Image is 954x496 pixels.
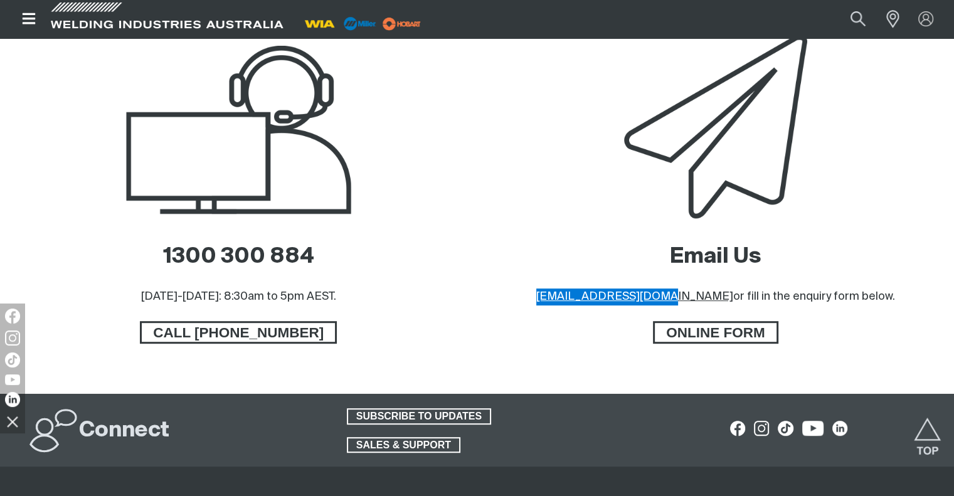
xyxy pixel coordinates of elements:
span: CALL [PHONE_NUMBER] [142,321,335,344]
span: ONLINE FORM [655,321,776,344]
img: Instagram [5,330,20,346]
a: 1300 300 884 [163,246,314,268]
img: Email Support [569,29,863,225]
img: TikTok [5,352,20,367]
img: Telephone Support [92,29,386,225]
span: or fill in the enquiry form below. [733,291,895,302]
a: ONLINE FORM [653,321,778,344]
h2: Connect [79,417,169,445]
img: LinkedIn [5,392,20,407]
span: SUBSCRIBE TO UPDATES [348,408,490,425]
a: SALES & SUPPORT [347,437,460,453]
img: YouTube [5,374,20,385]
span: SALES & SUPPORT [348,437,459,453]
button: Scroll to top [913,418,941,446]
img: miller [379,14,425,33]
a: SUBSCRIBE TO UPDATES [347,408,491,425]
img: hide socials [2,411,23,432]
button: Search products [837,5,879,33]
a: CALL 1300 300 884 [140,321,337,344]
a: [EMAIL_ADDRESS][DOMAIN_NAME] [536,291,733,302]
img: Facebook [5,309,20,324]
a: miller [379,19,425,28]
span: [DATE]-[DATE]: 8:30am to 5pm AEST. [141,291,336,302]
input: Product name or item number... [821,5,879,33]
a: Email Us [670,246,761,268]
